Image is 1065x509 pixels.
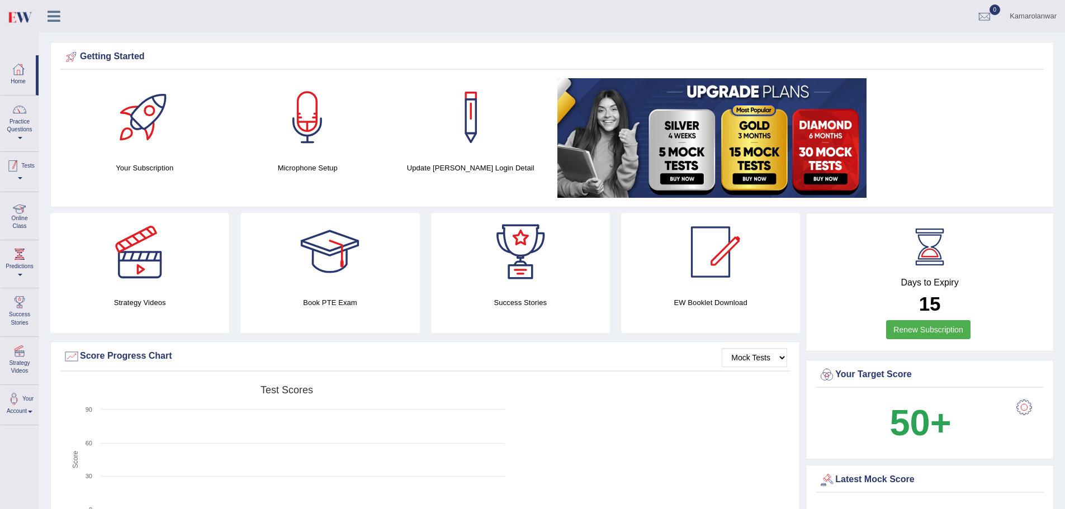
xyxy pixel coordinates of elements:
div: Score Progress Chart [63,348,787,365]
a: Your Account [1,385,39,421]
a: Practice Questions [1,96,39,148]
div: Your Target Score [818,367,1041,383]
h4: Success Stories [431,297,610,308]
span: 0 [990,4,1001,15]
h4: Your Subscription [69,162,220,174]
a: Strategy Videos [1,337,39,381]
a: Home [1,55,36,92]
h4: Microphone Setup [231,162,383,174]
b: 15 [919,293,941,315]
h4: EW Booklet Download [621,297,800,308]
h4: Days to Expiry [818,278,1041,288]
h4: Book PTE Exam [240,297,419,308]
img: small5.jpg [557,78,867,198]
h4: Strategy Videos [50,297,229,308]
text: 60 [86,440,92,446]
text: 90 [86,406,92,413]
b: 50+ [889,402,951,443]
div: Latest Mock Score [818,472,1041,488]
tspan: Score [72,451,79,469]
tspan: Test scores [261,384,313,396]
div: Getting Started [63,49,1041,65]
text: 30 [86,473,92,479]
a: Tests [1,152,39,188]
a: Renew Subscription [886,320,971,339]
a: Online Class [1,192,39,236]
a: Predictions [1,240,39,284]
h4: Update [PERSON_NAME] Login Detail [395,162,546,174]
a: Success Stories [1,288,39,332]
